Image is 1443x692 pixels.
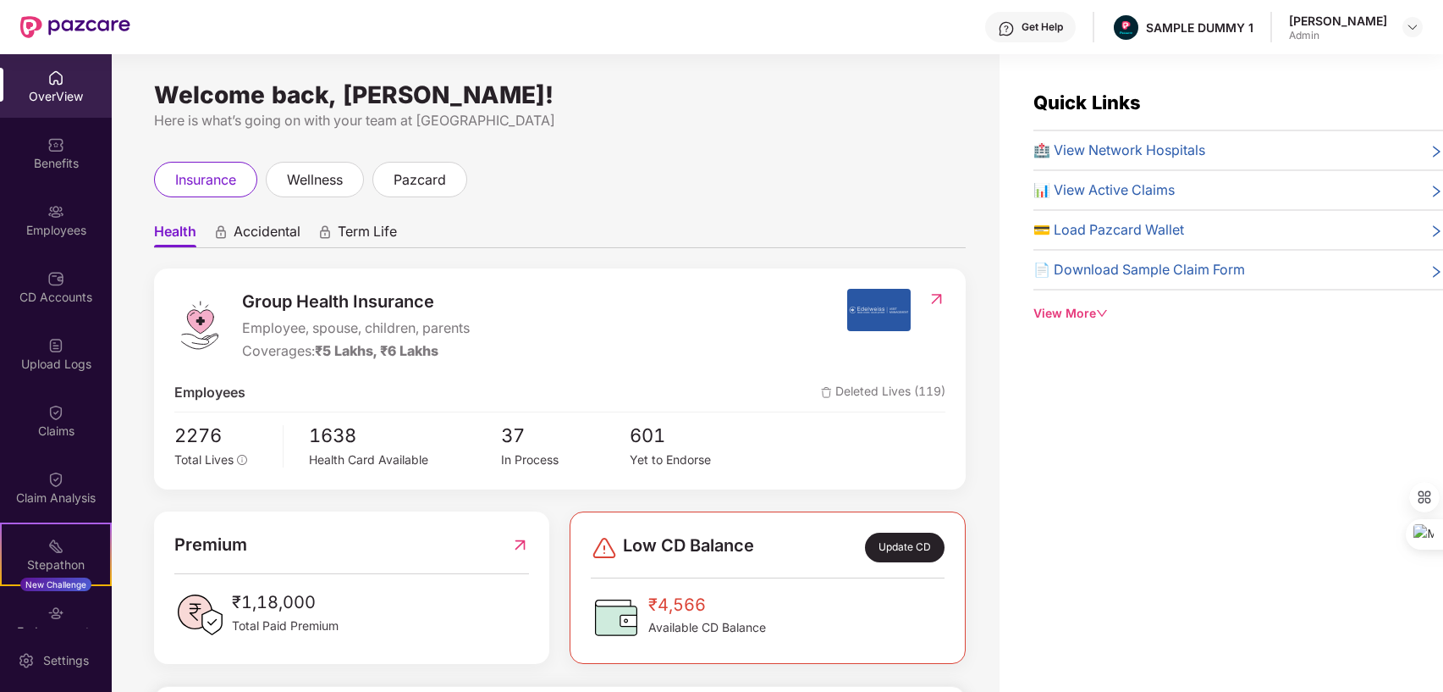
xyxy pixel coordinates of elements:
div: New Challenge [20,578,91,591]
span: right [1429,183,1443,201]
div: Welcome back, [PERSON_NAME]! [154,88,966,102]
span: Employee, spouse, children, parents [242,318,470,339]
div: In Process [501,451,630,469]
span: down [1096,307,1108,319]
span: info-circle [237,455,247,465]
span: pazcard [394,169,446,191]
img: svg+xml;base64,PHN2ZyB4bWxucz0iaHR0cDovL3d3dy53My5vcmcvMjAwMC9zdmciIHdpZHRoPSIyMSIgaGVpZ2h0PSIyMC... [47,538,64,555]
span: Group Health Insurance [242,289,470,315]
span: 💳 Load Pazcard Wallet [1033,219,1184,241]
div: Admin [1289,29,1387,42]
div: Stepathon [2,556,110,573]
div: Update CD [865,533,945,562]
img: RedirectIcon [511,532,529,558]
span: ₹5 Lakhs, ₹6 Lakhs [315,342,438,359]
span: 1638 [309,421,502,451]
span: Premium [174,532,247,558]
span: 37 [501,421,630,451]
img: PaidPremiumIcon [174,590,225,640]
img: svg+xml;base64,PHN2ZyBpZD0iQ2xhaW0iIHhtbG5zPSJodHRwOi8vd3d3LnczLm9yZy8yMDAwL3N2ZyIgd2lkdGg9IjIwIi... [47,404,64,421]
div: View More [1033,304,1443,323]
div: SAMPLE DUMMY 1 [1146,19,1253,36]
img: svg+xml;base64,PHN2ZyBpZD0iQ0RfQWNjb3VudHMiIGRhdGEtbmFtZT0iQ0QgQWNjb3VudHMiIHhtbG5zPSJodHRwOi8vd3... [47,270,64,287]
div: Health Card Available [309,451,502,469]
div: Yet to Endorse [630,451,758,469]
span: 601 [630,421,758,451]
span: right [1429,143,1443,161]
img: Pazcare_Alternative_logo-01-01.png [1114,15,1138,40]
span: right [1429,263,1443,280]
span: Deleted Lives (119) [821,382,945,403]
img: New Pazcare Logo [20,16,130,38]
img: svg+xml;base64,PHN2ZyBpZD0iSGVscC0zMngzMiIgeG1sbnM9Imh0dHA6Ly93d3cudzMub3JnLzIwMDAvc3ZnIiB3aWR0aD... [998,20,1015,37]
span: 📊 View Active Claims [1033,180,1175,201]
span: Available CD Balance [648,618,766,637]
span: wellness [287,169,343,191]
span: Quick Links [1033,91,1141,113]
span: ₹4,566 [648,592,766,618]
span: ₹1,18,000 [232,590,339,616]
img: insurerIcon [847,289,911,331]
img: CDBalanceIcon [591,592,642,643]
span: Health [154,223,196,247]
img: svg+xml;base64,PHN2ZyBpZD0iRGFuZ2VyLTMyeDMyIiB4bWxucz0iaHR0cDovL3d3dy53My5vcmcvMjAwMC9zdmciIHdpZH... [591,534,618,562]
img: logo [174,300,225,351]
img: svg+xml;base64,PHN2ZyBpZD0iVXBsb2FkX0xvZ3MiIGRhdGEtbmFtZT0iVXBsb2FkIExvZ3MiIHhtbG5zPSJodHRwOi8vd3... [47,337,64,354]
span: Total Paid Premium [232,617,339,635]
div: [PERSON_NAME] [1289,13,1387,29]
span: 📄 Download Sample Claim Form [1033,259,1245,280]
div: Here is what’s going on with your team at [GEOGRAPHIC_DATA] [154,110,966,131]
img: svg+xml;base64,PHN2ZyBpZD0iRW5kb3JzZW1lbnRzIiB4bWxucz0iaHR0cDovL3d3dy53My5vcmcvMjAwMC9zdmciIHdpZH... [47,605,64,622]
img: svg+xml;base64,PHN2ZyBpZD0iRW1wbG95ZWVzIiB4bWxucz0iaHR0cDovL3d3dy53My5vcmcvMjAwMC9zdmciIHdpZHRoPS... [47,203,64,220]
span: insurance [175,169,236,191]
span: Total Lives [174,452,234,467]
img: svg+xml;base64,PHN2ZyBpZD0iU2V0dGluZy0yMHgyMCIgeG1sbnM9Imh0dHA6Ly93d3cudzMub3JnLzIwMDAvc3ZnIiB3aW... [18,652,35,669]
span: Employees [174,382,245,403]
img: svg+xml;base64,PHN2ZyBpZD0iRHJvcGRvd24tMzJ4MzIiIHhtbG5zPSJodHRwOi8vd3d3LnczLm9yZy8yMDAwL3N2ZyIgd2... [1406,20,1419,34]
img: RedirectIcon [928,291,945,307]
div: animation [213,224,229,240]
div: animation [317,224,333,240]
span: Accidental [234,223,300,247]
span: 2276 [174,421,271,451]
span: right [1429,223,1443,241]
div: Coverages: [242,340,470,362]
div: Get Help [1022,20,1063,34]
span: Low CD Balance [623,533,754,562]
span: 🏥 View Network Hospitals [1033,140,1205,161]
img: svg+xml;base64,PHN2ZyBpZD0iQmVuZWZpdHMiIHhtbG5zPSJodHRwOi8vd3d3LnczLm9yZy8yMDAwL3N2ZyIgd2lkdGg9Ij... [47,136,64,153]
img: svg+xml;base64,PHN2ZyBpZD0iQ2xhaW0iIHhtbG5zPSJodHRwOi8vd3d3LnczLm9yZy8yMDAwL3N2ZyIgd2lkdGg9IjIwIi... [47,471,64,488]
div: Settings [38,652,94,669]
img: deleteIcon [821,387,832,398]
img: svg+xml;base64,PHN2ZyBpZD0iSG9tZSIgeG1sbnM9Imh0dHA6Ly93d3cudzMub3JnLzIwMDAvc3ZnIiB3aWR0aD0iMjAiIG... [47,69,64,86]
span: Term Life [338,223,397,247]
